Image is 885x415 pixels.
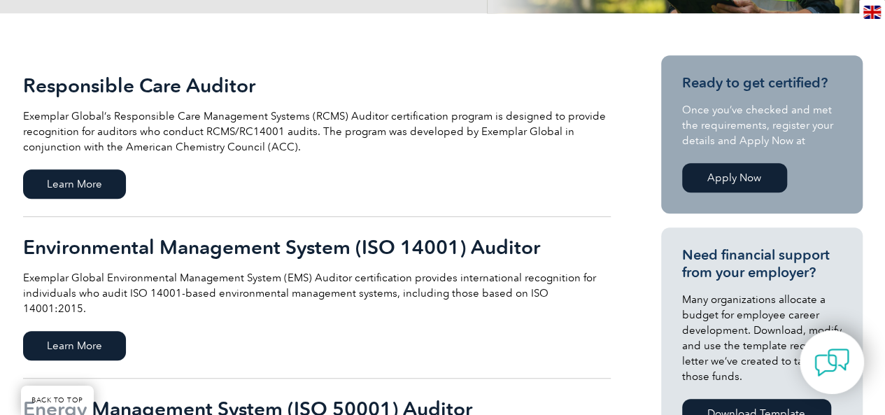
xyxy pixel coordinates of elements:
[682,163,787,192] a: Apply Now
[23,270,611,316] p: Exemplar Global Environmental Management System (EMS) Auditor certification provides internationa...
[682,292,842,384] p: Many organizations allocate a budget for employee career development. Download, modify and use th...
[21,386,94,415] a: BACK TO TOP
[23,169,126,199] span: Learn More
[863,6,881,19] img: en
[682,74,842,92] h3: Ready to get certified?
[23,236,611,258] h2: Environmental Management System (ISO 14001) Auditor
[23,108,611,155] p: Exemplar Global’s Responsible Care Management Systems (RCMS) Auditor certification program is des...
[23,74,611,97] h2: Responsible Care Auditor
[23,331,126,360] span: Learn More
[682,102,842,148] p: Once you’ve checked and met the requirements, register your details and Apply Now at
[814,345,849,380] img: contact-chat.png
[23,217,611,379] a: Environmental Management System (ISO 14001) Auditor Exemplar Global Environmental Management Syst...
[23,55,611,217] a: Responsible Care Auditor Exemplar Global’s Responsible Care Management Systems (RCMS) Auditor cer...
[682,246,842,281] h3: Need financial support from your employer?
